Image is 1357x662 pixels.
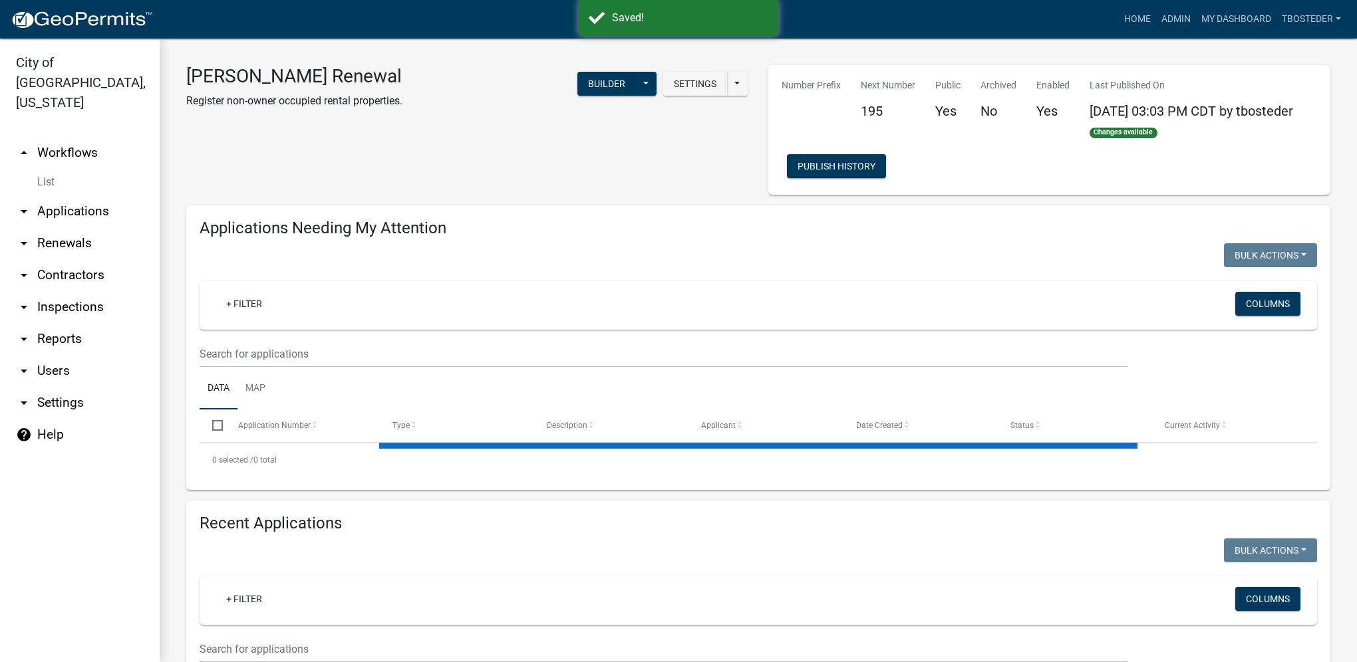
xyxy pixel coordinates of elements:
[1165,421,1220,430] span: Current Activity
[534,409,688,441] datatable-header-cell: Description
[186,93,402,109] p: Register non-owner occupied rental properties.
[380,409,534,441] datatable-header-cell: Type
[1277,7,1346,32] a: tbosteder
[1036,103,1070,119] h5: Yes
[216,292,273,316] a: + Filter
[238,421,311,430] span: Application Number
[16,267,32,283] i: arrow_drop_down
[216,587,273,611] a: + Filter
[200,219,1317,238] h4: Applications Needing My Attention
[787,154,886,178] button: Publish History
[1156,7,1196,32] a: Admin
[935,78,961,92] p: Public
[1090,128,1157,138] span: Changes available
[1152,409,1306,441] datatable-header-cell: Current Activity
[16,363,32,379] i: arrow_drop_down
[237,368,273,410] a: Map
[200,368,237,410] a: Data
[1235,292,1300,316] button: Columns
[1010,421,1034,430] span: Status
[225,409,379,441] datatable-header-cell: Application Number
[1090,78,1293,92] p: Last Published On
[998,409,1152,441] datatable-header-cell: Status
[1090,103,1293,119] span: [DATE] 03:03 PM CDT by tbosteder
[200,514,1317,533] h4: Recent Applications
[577,72,636,96] button: Builder
[212,455,253,465] span: 0 selected /
[935,103,961,119] h5: Yes
[200,443,1317,477] div: 0 total
[186,65,402,88] h3: [PERSON_NAME] Renewal
[688,409,843,441] datatable-header-cell: Applicant
[16,427,32,443] i: help
[392,421,410,430] span: Type
[861,78,915,92] p: Next Number
[16,145,32,161] i: arrow_drop_up
[701,421,736,430] span: Applicant
[861,103,915,119] h5: 195
[200,409,225,441] datatable-header-cell: Select
[200,340,1128,368] input: Search for applications
[16,331,32,347] i: arrow_drop_down
[16,395,32,411] i: arrow_drop_down
[16,235,32,251] i: arrow_drop_down
[843,409,997,441] datatable-header-cell: Date Created
[16,299,32,315] i: arrow_drop_down
[663,72,727,96] button: Settings
[1224,538,1317,562] button: Bulk Actions
[547,421,587,430] span: Description
[1196,7,1277,32] a: My Dashboard
[787,162,886,173] wm-modal-confirm: Workflow Publish History
[16,203,32,219] i: arrow_drop_down
[856,421,903,430] span: Date Created
[1119,7,1156,32] a: Home
[1224,243,1317,267] button: Bulk Actions
[1036,78,1070,92] p: Enabled
[782,78,841,92] p: Number Prefix
[1235,587,1300,611] button: Columns
[612,10,768,26] div: Saved!
[980,78,1016,92] p: Archived
[980,103,1016,119] h5: No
